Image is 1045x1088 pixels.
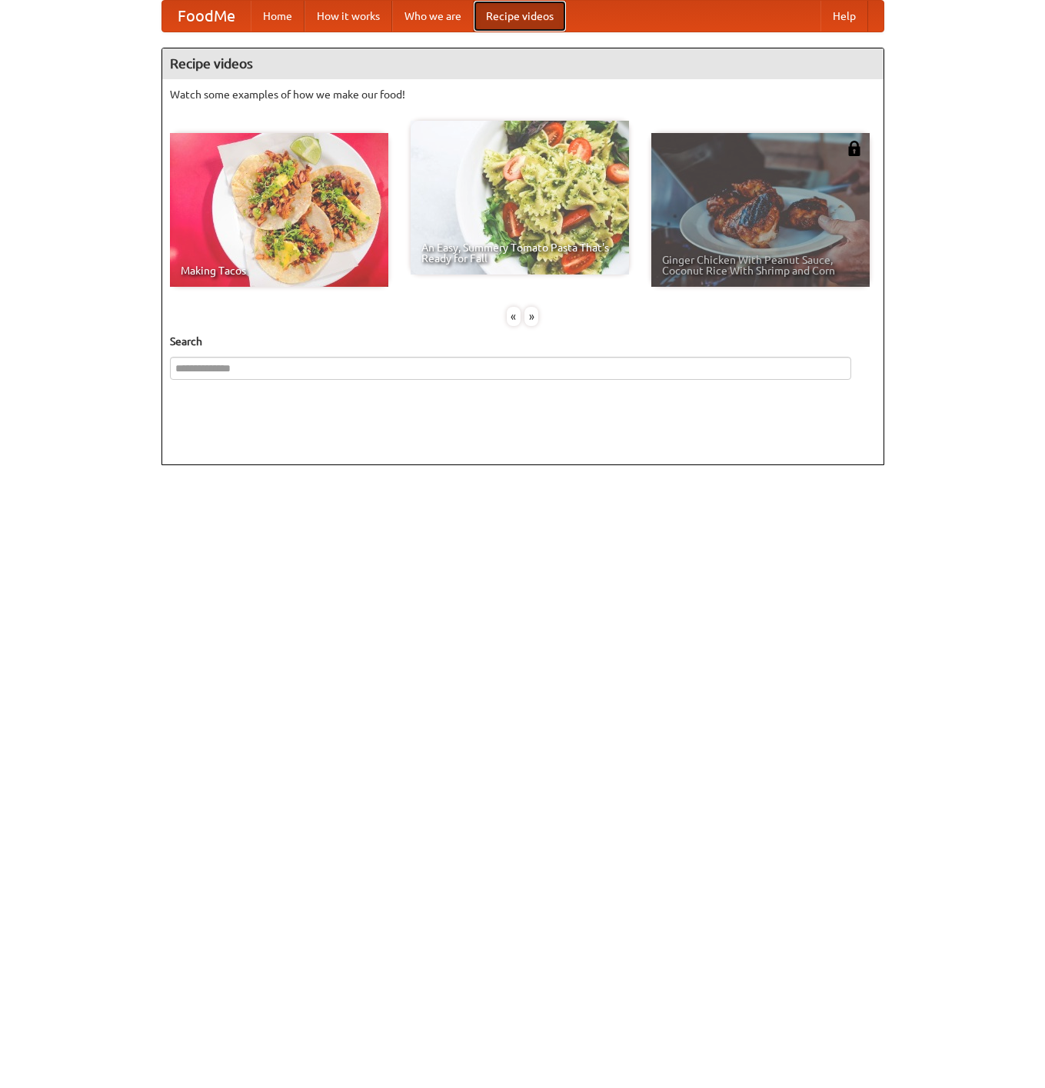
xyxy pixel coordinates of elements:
div: « [507,307,521,326]
h5: Search [170,334,876,349]
a: An Easy, Summery Tomato Pasta That's Ready for Fall [411,121,629,274]
a: How it works [305,1,392,32]
div: » [524,307,538,326]
a: Help [820,1,868,32]
a: FoodMe [162,1,251,32]
a: Who we are [392,1,474,32]
a: Home [251,1,305,32]
img: 483408.png [847,141,862,156]
span: An Easy, Summery Tomato Pasta That's Ready for Fall [421,242,618,264]
a: Making Tacos [170,133,388,287]
p: Watch some examples of how we make our food! [170,87,876,102]
h4: Recipe videos [162,48,884,79]
a: Recipe videos [474,1,566,32]
span: Making Tacos [181,265,378,276]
